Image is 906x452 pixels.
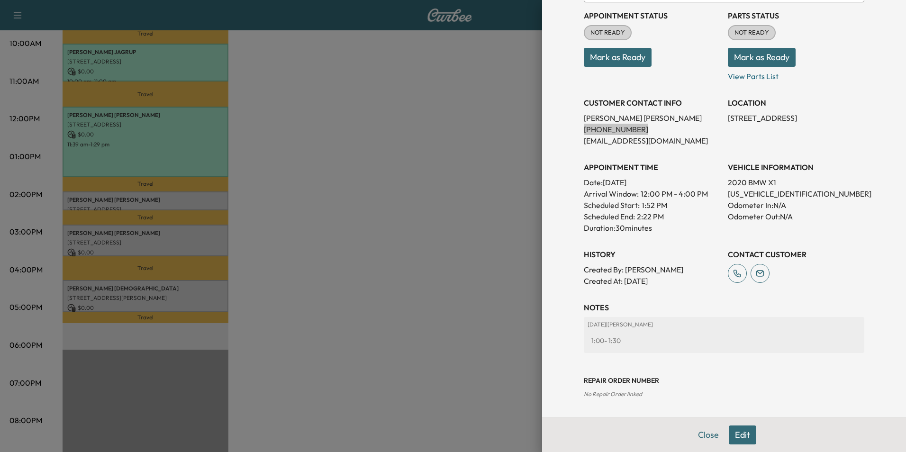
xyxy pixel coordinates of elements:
[728,48,796,67] button: Mark as Ready
[584,302,864,313] h3: NOTES
[585,28,631,37] span: NOT READY
[584,177,720,188] p: Date: [DATE]
[728,97,864,108] h3: LOCATION
[584,222,720,234] p: Duration: 30 minutes
[641,188,708,199] span: 12:00 PM - 4:00 PM
[584,249,720,260] h3: History
[584,48,652,67] button: Mark as Ready
[584,264,720,275] p: Created By : [PERSON_NAME]
[588,321,861,328] p: [DATE] | [PERSON_NAME]
[729,425,756,444] button: Edit
[588,332,861,349] div: 1:00- 1:30
[584,275,720,287] p: Created At : [DATE]
[728,211,864,222] p: Odometer Out: N/A
[728,67,864,82] p: View Parts List
[584,390,642,398] span: No Repair Order linked
[692,425,725,444] button: Close
[728,162,864,173] h3: VEHICLE INFORMATION
[729,28,775,37] span: NOT READY
[637,211,664,222] p: 2:22 PM
[584,124,720,135] p: [PHONE_NUMBER]
[728,112,864,124] p: [STREET_ADDRESS]
[728,10,864,21] h3: Parts Status
[728,188,864,199] p: [US_VEHICLE_IDENTIFICATION_NUMBER]
[584,199,640,211] p: Scheduled Start:
[728,249,864,260] h3: CONTACT CUSTOMER
[584,10,720,21] h3: Appointment Status
[642,199,667,211] p: 1:52 PM
[584,188,720,199] p: Arrival Window:
[584,211,635,222] p: Scheduled End:
[584,135,720,146] p: [EMAIL_ADDRESS][DOMAIN_NAME]
[584,97,720,108] h3: CUSTOMER CONTACT INFO
[728,177,864,188] p: 2020 BMW X1
[584,162,720,173] h3: APPOINTMENT TIME
[728,199,864,211] p: Odometer In: N/A
[584,376,864,385] h3: Repair Order number
[584,112,720,124] p: [PERSON_NAME] [PERSON_NAME]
